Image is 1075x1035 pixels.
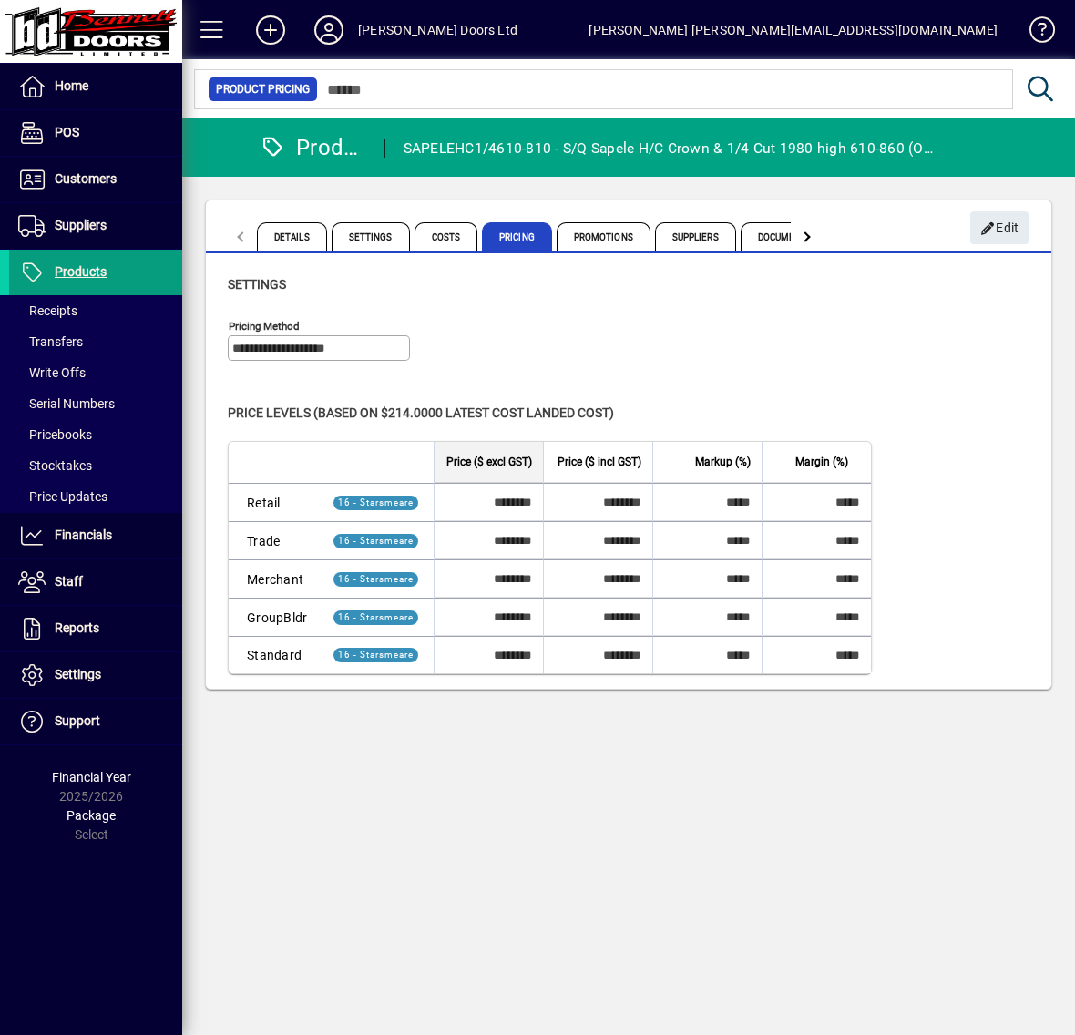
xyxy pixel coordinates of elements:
[557,222,650,251] span: Promotions
[55,78,88,93] span: Home
[18,489,107,504] span: Price Updates
[338,650,414,660] span: 16 - Starsmeare
[9,357,182,388] a: Write Offs
[9,606,182,651] a: Reports
[55,218,107,232] span: Suppliers
[216,80,310,98] span: Product Pricing
[300,14,358,46] button: Profile
[55,264,107,279] span: Products
[655,222,736,251] span: Suppliers
[18,334,83,349] span: Transfers
[55,528,112,542] span: Financials
[404,134,934,163] div: SAPELEHC1/4610-810 - S/Q Sapele H/C Crown & 1/4 Cut 1980 high 610-860 (OK [DATE])
[18,396,115,411] span: Serial Numbers
[9,419,182,450] a: Pricebooks
[695,452,751,472] span: Markup (%)
[229,521,318,559] td: Trade
[9,326,182,357] a: Transfers
[9,64,182,109] a: Home
[980,213,1019,243] span: Edit
[358,15,517,45] div: [PERSON_NAME] Doors Ltd
[229,636,318,673] td: Standard
[55,667,101,681] span: Settings
[9,559,182,605] a: Staff
[9,110,182,156] a: POS
[241,14,300,46] button: Add
[9,699,182,744] a: Support
[970,211,1029,244] button: Edit
[1016,4,1052,63] a: Knowledge Base
[338,612,414,622] span: 16 - Starsmeare
[52,770,131,784] span: Financial Year
[9,513,182,558] a: Financials
[260,133,366,162] div: Product
[229,559,318,598] td: Merchant
[9,652,182,698] a: Settings
[229,483,318,521] td: Retail
[332,222,410,251] span: Settings
[9,481,182,512] a: Price Updates
[415,222,478,251] span: Costs
[55,620,99,635] span: Reports
[257,222,327,251] span: Details
[18,427,92,442] span: Pricebooks
[9,450,182,481] a: Stocktakes
[55,713,100,728] span: Support
[482,222,552,251] span: Pricing
[9,203,182,249] a: Suppliers
[18,458,92,473] span: Stocktakes
[55,574,83,589] span: Staff
[55,171,117,186] span: Customers
[338,536,414,546] span: 16 - Starsmeare
[9,295,182,326] a: Receipts
[795,452,848,472] span: Margin (%)
[589,15,998,45] div: [PERSON_NAME] [PERSON_NAME][EMAIL_ADDRESS][DOMAIN_NAME]
[67,808,116,823] span: Package
[338,574,414,584] span: 16 - Starsmeare
[9,157,182,202] a: Customers
[228,405,614,420] span: Price levels (based on $214.0000 Latest cost landed cost)
[228,277,286,292] span: Settings
[18,303,77,318] span: Receipts
[18,365,86,380] span: Write Offs
[9,388,182,419] a: Serial Numbers
[55,125,79,139] span: POS
[741,222,872,251] span: Documents / Images
[229,320,300,333] mat-label: Pricing method
[446,452,532,472] span: Price ($ excl GST)
[558,452,641,472] span: Price ($ incl GST)
[338,497,414,507] span: 16 - Starsmeare
[229,598,318,636] td: GroupBldr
